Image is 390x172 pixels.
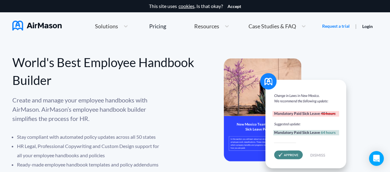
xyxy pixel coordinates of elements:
[17,142,163,160] li: HR Legal, Professional Copywriting and Custom Design support for all your employee handbooks and ...
[248,23,296,29] span: Case Studies & FAQ
[355,23,357,29] span: |
[149,23,166,29] div: Pricing
[194,23,219,29] span: Resources
[12,95,163,123] p: Create and manage your employee handbooks with AirMason. AirMason’s employee handbook builder sim...
[369,151,384,166] div: Open Intercom Messenger
[12,21,62,30] img: AirMason Logo
[228,4,241,9] button: Accept cookies
[95,23,118,29] span: Solutions
[362,24,373,29] a: Login
[149,21,166,32] a: Pricing
[179,3,195,9] a: cookies
[17,132,163,142] li: Stay compliant with automated policy updates across all 50 states
[12,54,195,89] div: World's Best Employee Handbook Builder
[322,23,350,29] a: Request a trial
